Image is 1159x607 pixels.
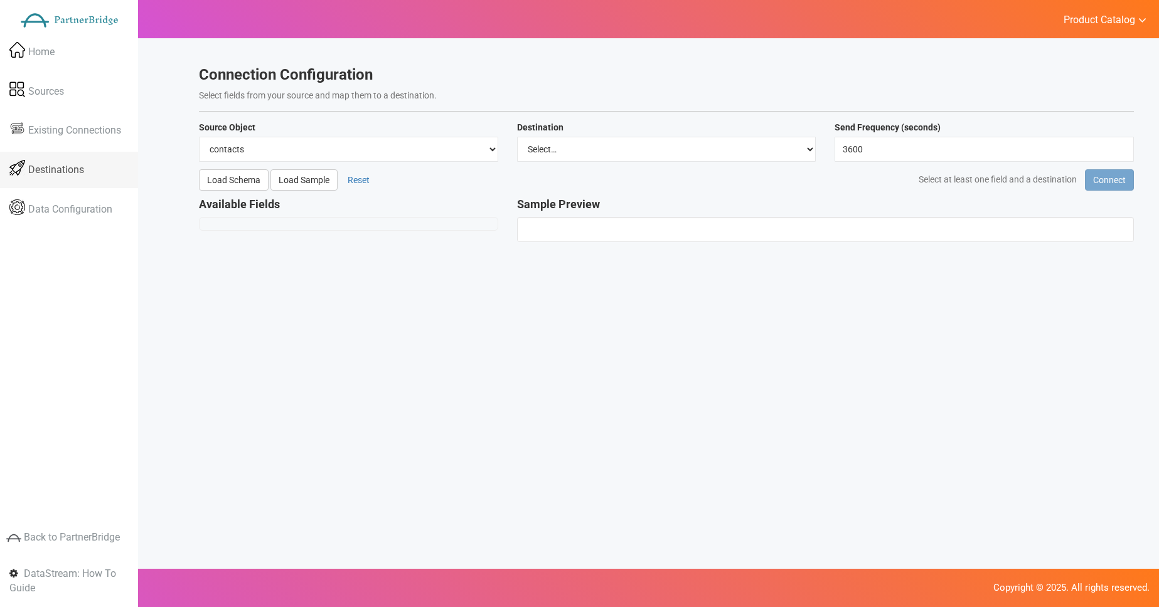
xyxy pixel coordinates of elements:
button: Load Sample [270,169,338,191]
h3: Connection Configuration [199,66,1134,83]
span: Data Configuration [28,203,112,217]
span: DataStream: How To Guide [9,567,116,594]
h4: Available Fields [199,198,498,211]
button: Load Schema [199,169,269,191]
span: Product Catalog [1064,14,1135,26]
label: Send Frequency (seconds) [835,121,941,134]
p: Copyright © 2025. All rights reserved. [9,581,1150,594]
span: Home [28,45,55,59]
button: Connect [1085,169,1134,191]
button: Reset [339,169,378,191]
span: Sources [28,84,64,98]
a: Product Catalog [1050,11,1146,28]
img: greyIcon.png [6,530,21,546]
label: Source Object [199,121,255,134]
label: Destination [517,121,563,134]
span: Back to PartnerBridge [24,532,120,544]
p: Select fields from your source and map them to a destination. [199,89,1134,102]
span: Destinations [28,163,84,177]
span: Select at least one field and a destination [919,174,1077,184]
span: Existing Connections [28,124,121,138]
h4: Sample Preview [517,198,1134,211]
